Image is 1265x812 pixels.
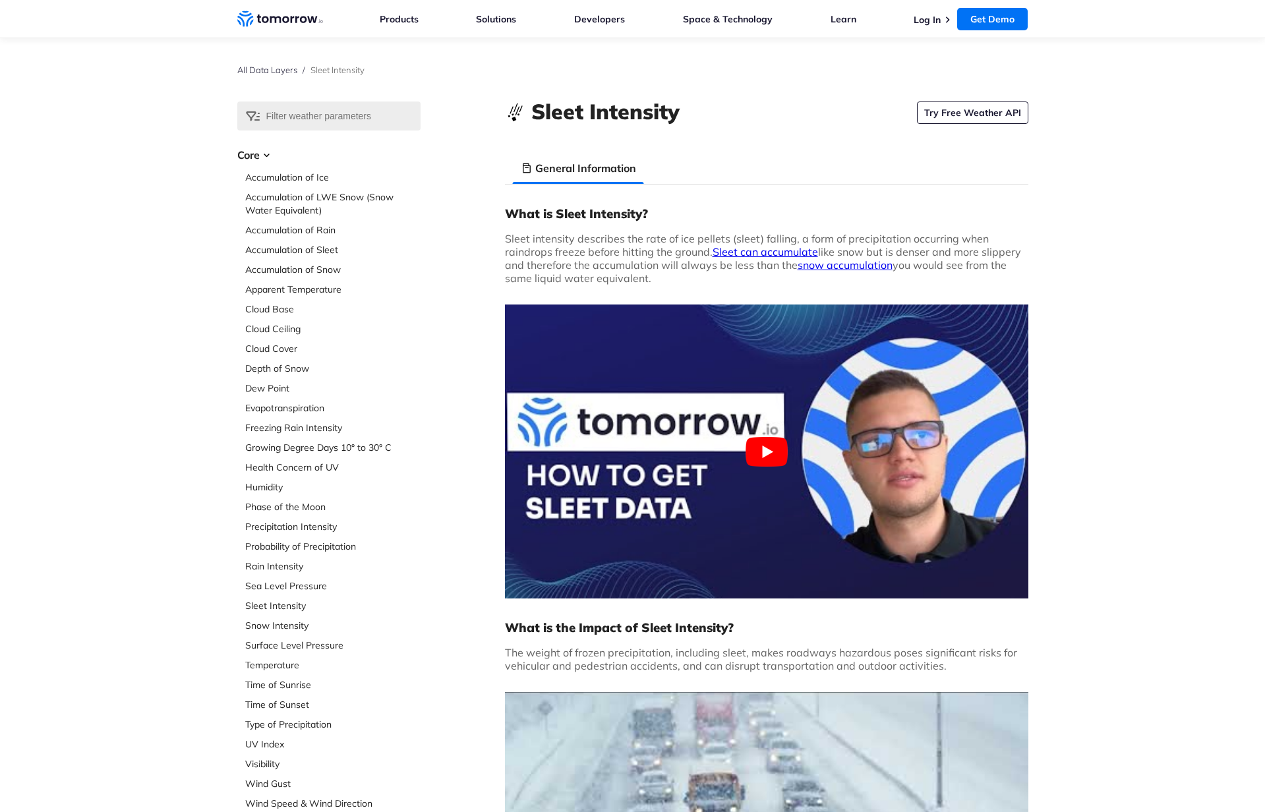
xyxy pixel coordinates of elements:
a: Evapotranspiration [245,401,421,415]
a: Accumulation of Ice [245,171,421,184]
a: Log In [914,14,941,26]
a: Wind Gust [245,777,421,790]
h3: What is Sleet Intensity? [505,206,1028,221]
a: Home link [237,9,323,29]
a: Phase of the Moon [245,500,421,513]
span: / [303,65,305,75]
a: Dew Point [245,382,421,395]
a: All Data Layers [237,65,297,75]
a: Depth of Snow [245,362,421,375]
a: Time of Sunset [245,698,421,711]
a: Space & Technology [683,13,773,25]
a: Probability of Precipitation [245,540,421,553]
a: Accumulation of Snow [245,263,421,276]
a: Accumulation of Sleet [245,243,421,256]
a: Accumulation of LWE Snow (Snow Water Equivalent) [245,190,421,217]
button: Play Youtube video [505,304,1028,598]
a: Visibility [245,757,421,770]
span: Sleet intensity describes the rate of ice pellets (sleet) falling, a form of precipitation occurr... [505,232,1021,285]
a: Sea Level Pressure [245,579,421,593]
a: Sleet can accumulate [713,245,818,258]
a: Type of Precipitation [245,718,421,731]
a: Snow Intensity [245,619,421,632]
a: Wind Speed & Wind Direction [245,797,421,810]
h1: Sleet Intensity [531,97,680,126]
a: Freezing Rain Intensity [245,421,421,434]
span: Sleet Intensity [310,65,365,75]
a: UV Index [245,738,421,751]
a: Accumulation of Rain [245,223,421,237]
a: Developers [574,13,625,25]
a: Cloud Base [245,303,421,316]
a: Time of Sunrise [245,678,421,691]
h3: General Information [535,160,636,176]
a: Products [380,13,419,25]
a: Surface Level Pressure [245,639,421,652]
a: Get Demo [957,8,1028,30]
span: The weight of frozen precipitation, including sleet, makes roadways hazardous poses significant r... [505,646,1017,672]
a: Apparent Temperature [245,283,421,296]
a: Temperature [245,658,421,672]
input: Filter weather parameters [237,101,421,130]
h3: What is the Impact of Sleet Intensity? [505,620,1028,635]
a: Humidity [245,480,421,494]
a: snow accumulation [798,258,893,272]
a: Precipitation Intensity [245,520,421,533]
a: Cloud Ceiling [245,322,421,335]
h3: Core [237,147,421,163]
li: General Information [513,152,644,184]
a: Rain Intensity [245,560,421,573]
a: Sleet Intensity [245,599,421,612]
a: Health Concern of UV [245,461,421,474]
a: Cloud Cover [245,342,421,355]
a: Solutions [476,13,516,25]
a: Learn [831,13,856,25]
a: Growing Degree Days 10° to 30° C [245,441,421,454]
a: Try Free Weather API [917,101,1028,124]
